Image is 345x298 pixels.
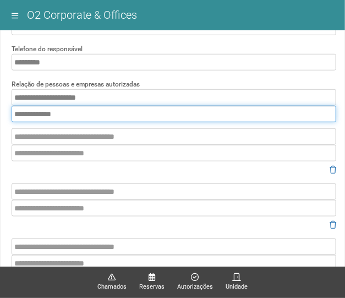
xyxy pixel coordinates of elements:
[177,273,213,292] a: Autorizações
[97,282,127,292] span: Chamados
[12,79,140,89] label: Relação de pessoas e empresas autorizadas
[27,8,137,21] span: O2 Corporate & Offices
[97,273,127,292] a: Chamados
[12,44,83,54] label: Telefone do responsável
[330,221,336,229] i: Remover
[177,282,213,292] span: Autorizações
[330,166,336,174] i: Remover
[226,273,248,292] a: Unidade
[139,273,165,292] a: Reservas
[226,282,248,292] span: Unidade
[139,282,165,292] span: Reservas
